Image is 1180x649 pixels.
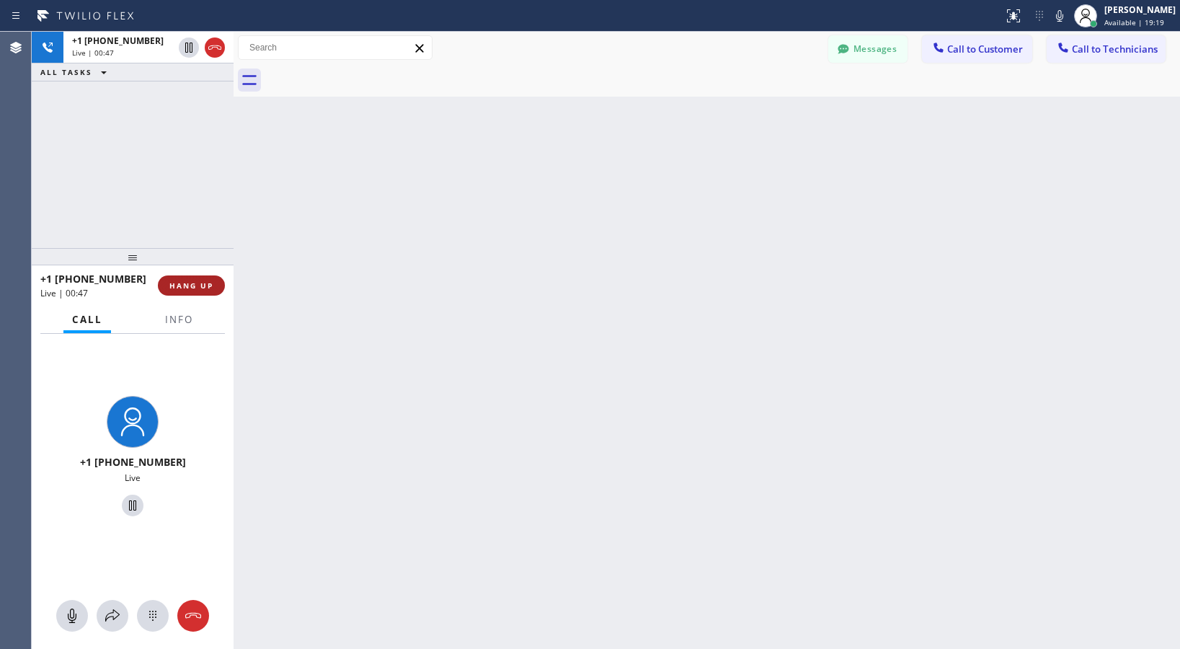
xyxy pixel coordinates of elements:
button: Hold Customer [179,37,199,58]
button: Call [63,306,111,334]
button: Info [156,306,202,334]
button: Hang up [205,37,225,58]
input: Search [239,36,432,59]
button: Open directory [97,600,128,632]
button: Messages [828,35,908,63]
span: ALL TASKS [40,67,92,77]
button: Hold Customer [122,495,143,516]
span: Available | 19:19 [1104,17,1164,27]
span: Live [125,472,141,484]
span: Call to Customer [947,43,1023,56]
span: Info [165,313,193,326]
div: [PERSON_NAME] [1104,4,1176,16]
button: HANG UP [158,275,225,296]
button: Mute [56,600,88,632]
button: Open dialpad [137,600,169,632]
span: Call to Technicians [1072,43,1158,56]
span: +1 [PHONE_NUMBER] [40,272,146,286]
span: Live | 00:47 [72,48,114,58]
span: Live | 00:47 [40,287,88,299]
button: Hang up [177,600,209,632]
button: Call to Customer [922,35,1032,63]
span: Call [72,313,102,326]
span: +1 [PHONE_NUMBER] [72,35,164,47]
button: Call to Technicians [1047,35,1166,63]
button: Mute [1050,6,1070,26]
span: HANG UP [169,281,213,291]
span: +1 [PHONE_NUMBER] [80,455,186,469]
button: ALL TASKS [32,63,121,81]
